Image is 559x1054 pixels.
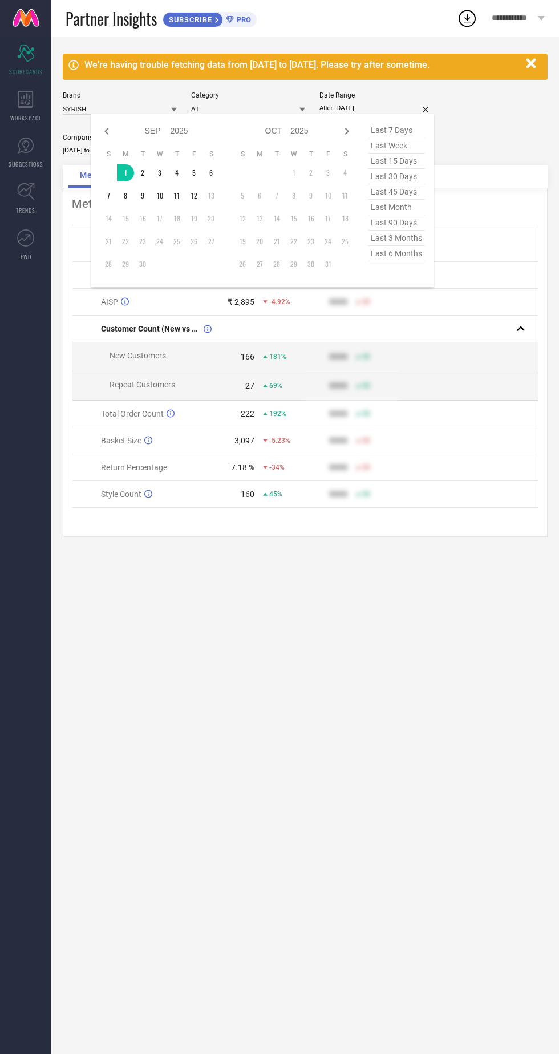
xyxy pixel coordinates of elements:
span: New Customers [110,351,166,360]
div: ₹ 2,895 [228,297,254,306]
span: 50 [362,353,370,361]
div: Previous month [100,124,114,138]
span: 69% [269,382,282,390]
div: 9999 [329,490,347,499]
td: Mon Sep 29 2025 [117,256,134,273]
td: Tue Oct 28 2025 [268,256,285,273]
td: Tue Oct 07 2025 [268,187,285,204]
span: FWD [21,252,31,261]
td: Thu Sep 11 2025 [168,187,185,204]
td: Thu Sep 25 2025 [168,233,185,250]
span: TRENDS [16,206,35,215]
th: Saturday [337,150,354,159]
th: Sunday [100,150,117,159]
span: Total Order Count [101,409,164,418]
th: Friday [319,150,337,159]
span: last 45 days [368,184,425,200]
span: Partner Insights [66,7,157,30]
div: 166 [241,352,254,361]
span: WORKSPACE [10,114,42,122]
td: Sat Oct 04 2025 [337,164,354,181]
div: Comparison Period [63,134,177,142]
td: Sun Sep 21 2025 [100,233,117,250]
td: Tue Sep 02 2025 [134,164,151,181]
th: Wednesday [285,150,302,159]
td: Wed Oct 22 2025 [285,233,302,250]
td: Wed Oct 08 2025 [285,187,302,204]
td: Sat Oct 25 2025 [337,233,354,250]
td: Tue Sep 30 2025 [134,256,151,273]
td: Thu Oct 16 2025 [302,210,319,227]
a: SUBSCRIBEPRO [163,9,257,27]
span: 50 [362,490,370,498]
span: Metrics [80,171,111,180]
td: Thu Sep 04 2025 [168,164,185,181]
th: Monday [117,150,134,159]
td: Sat Sep 13 2025 [202,187,220,204]
td: Sun Oct 05 2025 [234,187,251,204]
td: Wed Oct 15 2025 [285,210,302,227]
td: Fri Oct 17 2025 [319,210,337,227]
div: 9999 [329,297,347,306]
th: Saturday [202,150,220,159]
td: Tue Oct 14 2025 [268,210,285,227]
td: Mon Sep 15 2025 [117,210,134,227]
th: Thursday [168,150,185,159]
div: 9999 [329,409,347,418]
td: Sat Oct 11 2025 [337,187,354,204]
span: 50 [362,410,370,418]
span: SCORECARDS [9,67,43,76]
td: Wed Oct 29 2025 [285,256,302,273]
span: last 30 days [368,169,425,184]
div: 9999 [329,381,347,390]
input: Select comparison period [63,144,177,156]
span: -34% [269,463,285,471]
td: Tue Sep 16 2025 [134,210,151,227]
div: We're having trouble fetching data from [DATE] to [DATE]. Please try after sometime. [84,59,520,70]
div: 27 [245,381,254,390]
td: Sun Oct 19 2025 [234,233,251,250]
td: Thu Oct 09 2025 [302,187,319,204]
td: Fri Oct 03 2025 [319,164,337,181]
td: Wed Sep 24 2025 [151,233,168,250]
td: Sat Sep 20 2025 [202,210,220,227]
td: Mon Sep 22 2025 [117,233,134,250]
td: Wed Sep 03 2025 [151,164,168,181]
td: Sat Oct 18 2025 [337,210,354,227]
input: Select date range [319,102,434,114]
td: Sat Sep 27 2025 [202,233,220,250]
th: Tuesday [134,150,151,159]
span: SUBSCRIBE [163,15,215,24]
td: Sun Sep 14 2025 [100,210,117,227]
div: 9999 [329,436,347,445]
td: Fri Sep 26 2025 [185,233,202,250]
div: 7.18 % [231,463,254,472]
td: Fri Oct 10 2025 [319,187,337,204]
span: last 3 months [368,231,425,246]
span: last 6 months [368,246,425,261]
td: Wed Oct 01 2025 [285,164,302,181]
div: Metrics [72,197,538,211]
span: 50 [362,437,370,445]
span: Style Count [101,490,141,499]
td: Tue Sep 09 2025 [134,187,151,204]
div: Category [191,91,305,99]
td: Mon Sep 08 2025 [117,187,134,204]
th: Wednesday [151,150,168,159]
span: -5.23% [269,437,290,445]
div: 9999 [329,463,347,472]
span: PRO [234,15,251,24]
span: 50 [362,298,370,306]
span: 181% [269,353,286,361]
td: Mon Oct 20 2025 [251,233,268,250]
div: 222 [241,409,254,418]
span: -4.92% [269,298,290,306]
span: AISP [101,297,118,306]
span: last 15 days [368,154,425,169]
td: Tue Sep 23 2025 [134,233,151,250]
div: Date Range [319,91,434,99]
th: Sunday [234,150,251,159]
span: last week [368,138,425,154]
span: SUGGESTIONS [9,160,43,168]
th: Tuesday [268,150,285,159]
